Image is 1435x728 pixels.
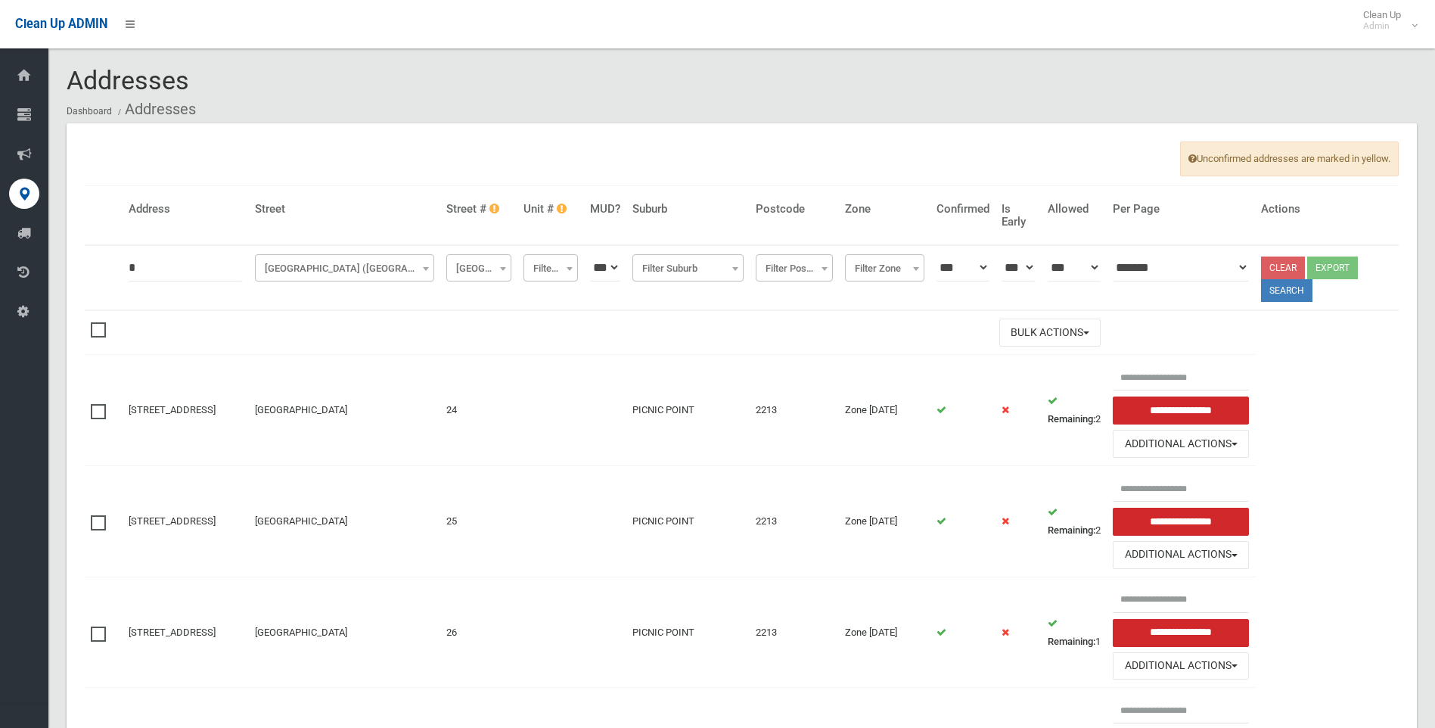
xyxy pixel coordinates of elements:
h4: Street [255,203,434,216]
h4: Actions [1261,203,1393,216]
td: 1 [1042,577,1107,688]
td: [GEOGRAPHIC_DATA] [249,466,440,577]
h4: Confirmed [936,203,989,216]
h4: Suburb [632,203,744,216]
td: 25 [440,466,517,577]
h4: Is Early [1002,203,1036,228]
h4: Postcode [756,203,833,216]
button: Additional Actions [1113,430,1249,458]
td: Zone [DATE] [839,466,931,577]
span: Filter Street # [450,258,508,279]
td: 2 [1042,466,1107,577]
span: Clean Up [1356,9,1416,32]
span: Filter Unit # [527,258,573,279]
span: Filter Street # [446,254,511,282]
span: Filter Suburb [632,254,744,282]
span: Filter Unit # [523,254,577,282]
span: Unconfirmed addresses are marked in yellow. [1180,142,1399,176]
span: Carinya Road (PICNIC POINT) [255,254,434,282]
td: Zone [DATE] [839,577,931,688]
h4: Per Page [1113,203,1249,216]
a: [STREET_ADDRESS] [129,627,216,638]
span: Filter Postcode [756,254,833,282]
h4: Address [129,203,243,216]
button: Additional Actions [1113,541,1249,569]
span: Filter Postcode [759,258,829,279]
td: 2213 [750,466,839,577]
td: 24 [440,355,517,466]
span: Clean Up ADMIN [15,17,107,31]
strong: Remaining: [1048,636,1095,647]
td: 2 [1042,355,1107,466]
span: Addresses [67,65,189,95]
h4: Allowed [1048,203,1101,216]
h4: Zone [845,203,925,216]
span: Filter Zone [849,258,921,279]
td: 26 [440,577,517,688]
td: Zone [DATE] [839,355,931,466]
h4: Unit # [523,203,577,216]
li: Addresses [114,95,196,123]
small: Admin [1363,20,1401,32]
a: [STREET_ADDRESS] [129,515,216,527]
h4: Street # [446,203,511,216]
span: Filter Zone [845,254,925,282]
strong: Remaining: [1048,524,1095,536]
span: Filter Suburb [636,258,740,279]
strong: Remaining: [1048,413,1095,425]
button: Export [1307,257,1358,279]
span: Carinya Road (PICNIC POINT) [259,258,430,279]
td: 2213 [750,577,839,688]
td: PICNIC POINT [626,466,750,577]
a: [STREET_ADDRESS] [129,404,216,415]
td: [GEOGRAPHIC_DATA] [249,355,440,466]
button: Bulk Actions [999,319,1101,347]
button: Additional Actions [1113,652,1249,680]
td: PICNIC POINT [626,355,750,466]
a: Clear [1261,257,1305,279]
td: 2213 [750,355,839,466]
td: [GEOGRAPHIC_DATA] [249,577,440,688]
button: Search [1261,279,1312,302]
td: PICNIC POINT [626,577,750,688]
a: Dashboard [67,106,112,117]
h4: MUD? [590,203,620,216]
